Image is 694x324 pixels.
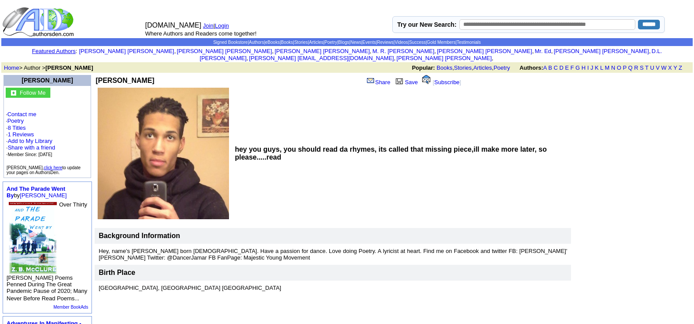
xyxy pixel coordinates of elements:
[338,40,349,45] a: Blogs
[215,22,229,29] a: Login
[679,64,682,71] a: Z
[21,77,73,84] a: [PERSON_NAME]
[640,64,644,71] a: S
[543,64,547,71] a: A
[99,269,135,276] font: Birth Place
[7,117,24,124] a: Poetry
[394,79,418,85] a: Save
[548,64,552,71] a: B
[412,64,435,71] b: Popular:
[460,79,461,85] font: ]
[437,48,532,54] a: [PERSON_NAME] [PERSON_NAME]
[200,48,662,61] a: D.L. [PERSON_NAME]
[634,64,638,71] a: R
[454,64,472,71] a: Stories
[44,165,62,170] a: click here
[274,49,275,54] font: i
[493,64,510,71] a: Poetry
[617,64,621,71] a: O
[46,64,93,71] b: [PERSON_NAME]
[377,40,394,45] a: Reviews
[8,125,26,131] a: 8 Titles
[553,64,557,71] a: C
[661,64,666,71] a: W
[651,49,652,54] font: i
[534,49,535,54] font: i
[372,48,434,54] a: M. R. [PERSON_NAME]
[4,64,19,71] a: Home
[587,64,589,71] a: I
[294,40,308,45] a: Stories
[213,40,248,45] a: Signed Bookstore
[397,21,456,28] label: Try our New Search:
[590,64,593,71] a: J
[427,40,456,45] a: Gold Members
[8,131,34,138] a: 1 Reviews
[176,49,177,54] font: i
[437,64,452,71] a: Books
[623,64,626,71] a: P
[650,64,654,71] a: U
[213,22,232,29] font: |
[213,40,481,45] span: | | | | | | | | | | | | | |
[363,40,376,45] a: Events
[395,40,408,45] a: Videos
[8,152,53,157] font: Member Since: [DATE]
[595,64,599,71] a: K
[145,30,257,37] font: Where Authors and Readers come together!
[535,48,551,54] a: Mr. Ed
[473,64,492,71] a: Articles
[99,285,281,291] font: [GEOGRAPHIC_DATA], [GEOGRAPHIC_DATA] [GEOGRAPHIC_DATA]
[7,201,87,302] font: Over Thirty [PERSON_NAME] Poems Penned During The Great Pandemic Pause of 2020; Many Never Before...
[600,64,603,71] a: L
[6,138,55,157] font: · · ·
[367,77,374,84] img: share_page.gif
[8,138,53,144] a: Add to My Library
[53,305,88,310] a: Member BookAds
[8,144,55,151] a: Share with a friend
[79,48,174,54] a: [PERSON_NAME] [PERSON_NAME]
[249,55,394,61] a: [PERSON_NAME] [EMAIL_ADDRESS][DOMAIN_NAME]
[7,185,65,199] a: And The Parade Went By
[422,75,430,84] img: alert.gif
[177,48,272,54] a: [PERSON_NAME] [PERSON_NAME]
[6,111,89,158] font: · ·
[7,185,67,199] font: by
[645,64,648,71] a: T
[409,40,426,45] a: Success
[412,64,690,71] font: , , ,
[433,79,434,85] font: [
[519,64,543,71] b: Authors:
[559,64,563,71] a: D
[95,77,154,84] b: [PERSON_NAME]
[20,192,67,199] a: [PERSON_NAME]
[575,64,580,71] a: G
[20,89,46,96] font: Follow Me
[350,40,361,45] a: News
[99,248,567,261] font: Hey, name's [PERSON_NAME] born [DEMOGRAPHIC_DATA]. Have a passion for dance. Love doing Poetry. A...
[203,22,214,29] a: Join
[265,40,280,45] a: eBooks
[397,55,492,61] a: [PERSON_NAME] [PERSON_NAME]
[2,7,76,37] img: logo_ad.gif
[145,21,201,29] font: [DOMAIN_NAME]
[553,49,553,54] font: i
[79,48,662,61] font: , , , , , , , , , ,
[249,40,264,45] a: Authors
[281,40,293,45] a: Books
[32,48,76,54] a: Featured Authors
[20,89,46,96] a: Follow Me
[275,48,370,54] a: [PERSON_NAME] [PERSON_NAME]
[99,232,180,239] b: Background Information
[395,77,404,84] img: library.gif
[554,48,649,54] a: [PERSON_NAME] [PERSON_NAME]
[668,64,672,71] a: X
[565,64,569,71] a: E
[434,79,460,85] a: Subscribe
[457,40,481,45] a: Testimonials
[248,56,249,61] font: i
[581,64,585,71] a: H
[98,88,229,219] img: See larger image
